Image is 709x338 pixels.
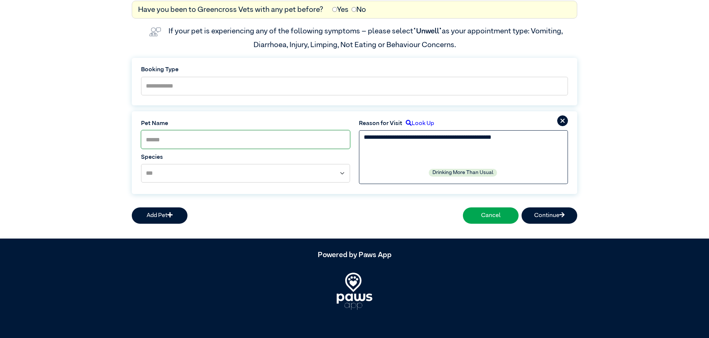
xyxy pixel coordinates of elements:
label: Species [141,153,350,162]
img: PawsApp [337,273,372,310]
label: Pet Name [141,119,350,128]
label: Drinking More Than Usual [429,169,497,177]
button: Cancel [463,207,519,224]
img: vet [146,24,164,39]
button: Add Pet [132,207,187,224]
input: Yes [332,7,337,12]
input: No [352,7,356,12]
label: Reason for Visit [359,119,402,128]
label: Booking Type [141,65,568,74]
label: If your pet is experiencing any of the following symptoms – please select as your appointment typ... [169,27,564,48]
h5: Powered by Paws App [132,250,577,259]
label: Have you been to Greencross Vets with any pet before? [138,4,323,15]
span: “Unwell” [413,27,442,35]
label: Yes [332,4,349,15]
label: Look Up [402,119,434,128]
label: No [352,4,366,15]
button: Continue [522,207,577,224]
